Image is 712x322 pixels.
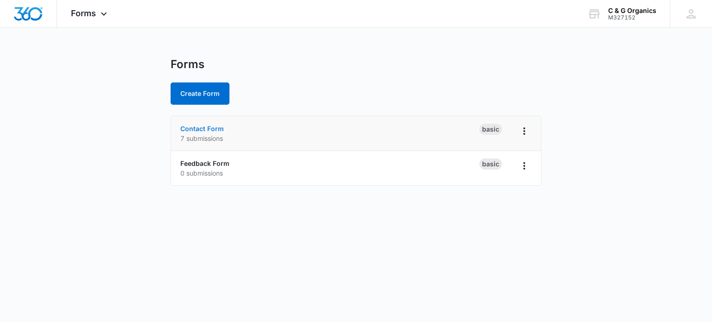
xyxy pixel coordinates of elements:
button: Create Form [171,82,229,105]
button: Overflow Menu [517,158,532,173]
div: Basic [479,158,502,170]
p: 0 submissions [180,168,479,178]
p: 7 submissions [180,133,479,143]
div: account id [608,14,656,21]
a: Contact Form [180,125,224,133]
h1: Forms [171,57,204,71]
span: Forms [71,8,96,18]
button: Overflow Menu [517,124,532,139]
div: Basic [479,124,502,135]
a: Feedback Form [180,159,229,167]
div: account name [608,7,656,14]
